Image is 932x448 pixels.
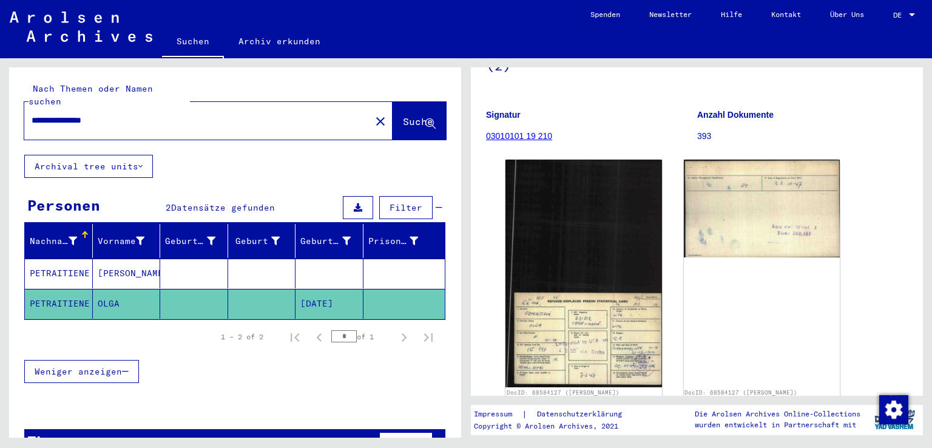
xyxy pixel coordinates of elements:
[368,235,419,248] div: Prisoner #
[10,12,152,42] img: Arolsen_neg.svg
[331,331,392,342] div: of 1
[697,130,908,143] p: 393
[295,289,363,319] mat-cell: [DATE]
[390,202,422,213] span: Filter
[29,83,153,107] mat-label: Nach Themen oder Namen suchen
[98,235,145,248] div: Vorname
[474,408,522,421] a: Impressum
[295,224,363,258] mat-header-cell: Geburtsdatum
[695,419,860,430] p: wurden entwickelt in Partnerschaft mit
[30,235,77,248] div: Nachname
[474,421,637,432] p: Copyright © Arolsen Archives, 2021
[486,131,552,141] a: 03010101 19 210
[300,231,366,251] div: Geburtsdatum
[379,196,433,219] button: Filter
[363,224,445,258] mat-header-cell: Prisoner #
[35,366,122,377] span: Weniger anzeigen
[162,27,224,58] a: Suchen
[527,408,637,421] a: Datenschutzerklärung
[24,360,139,383] button: Weniger anzeigen
[30,231,92,251] div: Nachname
[93,259,161,288] mat-cell: [PERSON_NAME]
[165,235,215,248] div: Geburtsname
[165,231,231,251] div: Geburtsname
[233,231,295,251] div: Geburt‏
[228,224,296,258] mat-header-cell: Geburt‏
[505,160,662,387] img: 001.jpg
[872,404,917,435] img: yv_logo.png
[879,395,908,424] img: Zustimmung ändern
[486,110,521,120] b: Signatur
[160,224,228,258] mat-header-cell: Geburtsname
[93,289,161,319] mat-cell: OLGA
[233,235,280,248] div: Geburt‏
[684,160,840,257] img: 002.jpg
[171,202,275,213] span: Datensätze gefunden
[166,202,171,213] span: 2
[403,115,433,127] span: Suche
[416,325,441,349] button: Last page
[93,224,161,258] mat-header-cell: Vorname
[697,110,774,120] b: Anzahl Dokumente
[25,289,93,319] mat-cell: PETRAITIENE
[307,325,331,349] button: Previous page
[221,331,263,342] div: 1 – 2 of 2
[373,114,388,129] mat-icon: close
[27,194,100,216] div: Personen
[474,408,637,421] div: |
[24,155,153,178] button: Archival tree units
[224,27,335,56] a: Archiv erkunden
[368,231,434,251] div: Prisoner #
[893,11,907,19] span: DE
[879,395,908,424] div: Zustimmung ändern
[283,325,307,349] button: First page
[695,409,860,419] p: Die Arolsen Archives Online-Collections
[684,389,797,396] a: DocID: 68584127 ([PERSON_NAME])
[25,224,93,258] mat-header-cell: Nachname
[392,325,416,349] button: Next page
[25,259,93,288] mat-cell: PETRAITIENE
[393,102,446,140] button: Suche
[300,235,351,248] div: Geburtsdatum
[368,109,393,133] button: Clear
[98,231,160,251] div: Vorname
[507,389,620,396] a: DocID: 68584127 ([PERSON_NAME])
